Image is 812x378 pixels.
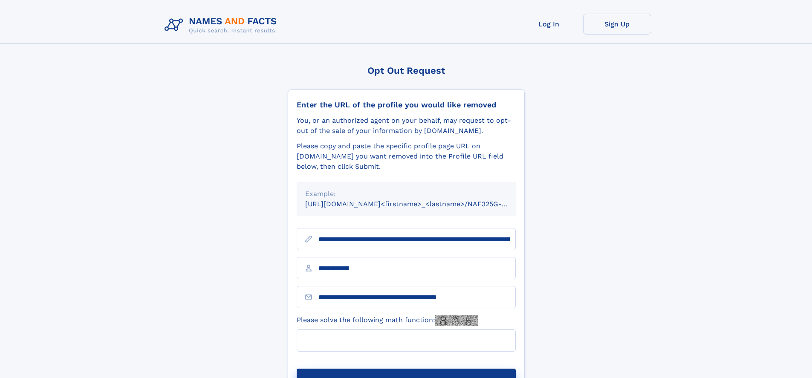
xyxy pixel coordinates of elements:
[297,141,516,172] div: Please copy and paste the specific profile page URL on [DOMAIN_NAME] you want removed into the Pr...
[161,14,284,37] img: Logo Names and Facts
[305,200,532,208] small: [URL][DOMAIN_NAME]<firstname>_<lastname>/NAF325G-xxxxxxxx
[288,65,525,76] div: Opt Out Request
[515,14,583,35] a: Log In
[297,315,478,326] label: Please solve the following math function:
[305,189,507,199] div: Example:
[583,14,651,35] a: Sign Up
[297,100,516,110] div: Enter the URL of the profile you would like removed
[297,115,516,136] div: You, or an authorized agent on your behalf, may request to opt-out of the sale of your informatio...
